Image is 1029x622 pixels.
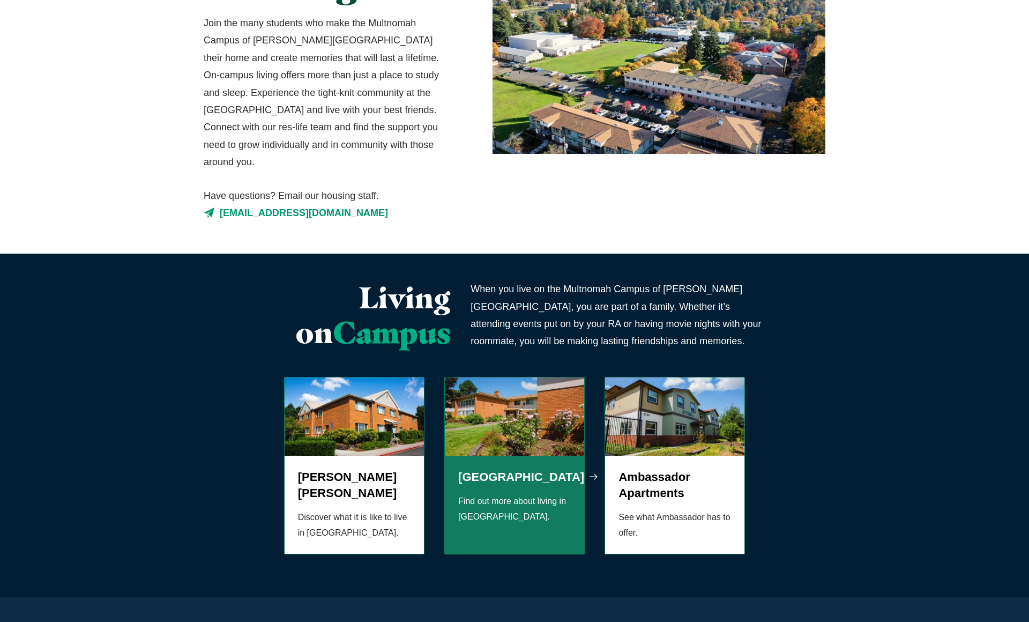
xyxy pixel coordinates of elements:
[445,377,584,456] img: Housing Memorial Hall on Campus
[204,14,451,171] p: Join the many students who make the Multnomah Campus of [PERSON_NAME][GEOGRAPHIC_DATA] their home...
[458,494,571,525] p: Find out more about living in [GEOGRAPHIC_DATA].
[458,469,571,485] h5: [GEOGRAPHIC_DATA]
[204,187,451,204] span: Have questions? Email our housing staff.
[298,469,411,501] h5: [PERSON_NAME] [PERSON_NAME]
[471,280,771,350] p: When you live on the Multnomah Campus of [PERSON_NAME][GEOGRAPHIC_DATA], you are part of a family...
[444,377,585,555] a: Front of Memorial Hall on Campus [GEOGRAPHIC_DATA] Find out more about living in [GEOGRAPHIC_DATA].
[618,510,731,541] p: See what Ambassador has to offer.
[285,377,424,456] img: Front of Aldrich Halls on Campus Housing
[333,314,451,351] span: Campus
[204,204,451,221] a: [EMAIL_ADDRESS][DOMAIN_NAME]
[605,377,744,456] img: Front of Ambassador Apartments on Campus
[204,280,451,350] h2: Living on
[605,377,745,555] a: Front of Ambassador Apartments Ambassador Apartments See what Ambassador has to offer.
[618,469,731,501] h5: Ambassador Apartments
[284,377,424,555] a: Front of Aldrich Halls [PERSON_NAME] [PERSON_NAME] Discover what it is like to live in [GEOGRAPHI...
[298,510,411,541] p: Discover what it is like to live in [GEOGRAPHIC_DATA].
